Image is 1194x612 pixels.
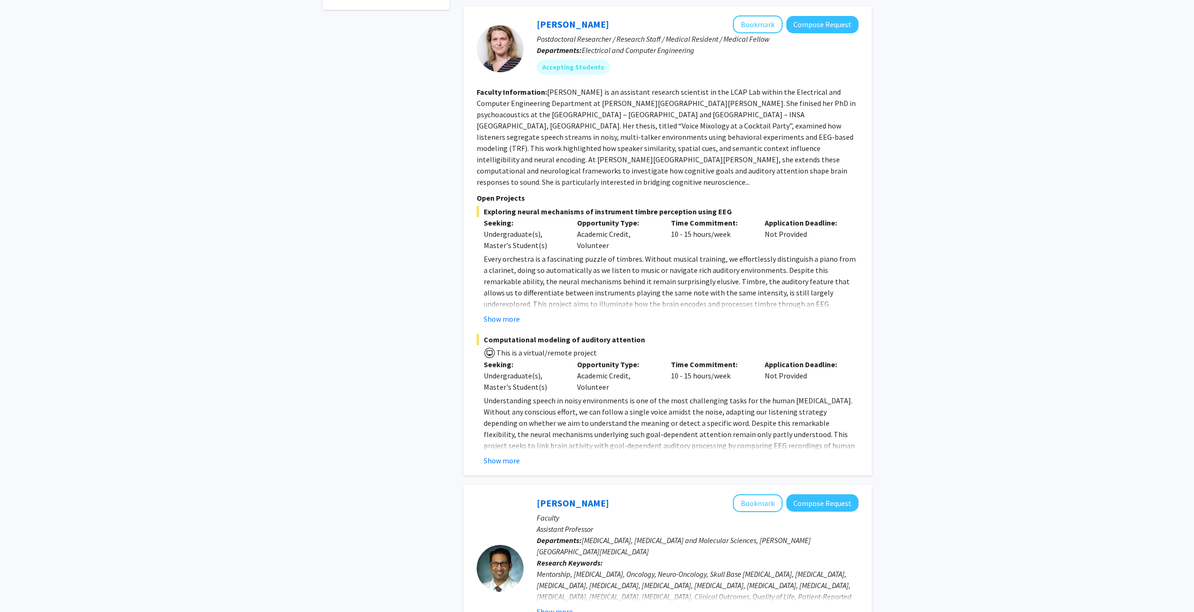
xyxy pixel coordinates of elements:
[537,60,610,75] mat-chip: Accepting Students
[664,359,758,393] div: 10 - 15 hours/week
[484,359,563,370] p: Seeking:
[477,192,859,204] p: Open Projects
[765,217,844,228] p: Application Deadline:
[484,217,563,228] p: Seeking:
[733,494,783,512] button: Add Raj Mukherjee to Bookmarks
[477,87,547,97] b: Faculty Information:
[537,558,603,567] b: Research Keywords:
[537,18,609,30] a: [PERSON_NAME]
[671,359,751,370] p: Time Commitment:
[537,523,859,535] p: Assistant Professor
[484,313,520,325] button: Show more
[537,33,859,45] p: Postdoctoral Researcher / Research Staff / Medical Resident / Medical Fellow
[570,359,664,393] div: Academic Credit, Volunteer
[537,536,811,556] span: [MEDICAL_DATA], [MEDICAL_DATA] and Molecular Sciences, [PERSON_NAME][GEOGRAPHIC_DATA][MEDICAL_DATA]
[495,348,597,357] span: This is a virtual/remote project
[484,370,563,393] div: Undergraduate(s), Master's Student(s)
[537,497,609,509] a: [PERSON_NAME]
[758,359,852,393] div: Not Provided
[484,395,859,496] p: Understanding speech in noisy environments is one of the most challenging tasks for the human [ME...
[582,45,694,55] span: Electrical and Computer Engineering
[664,217,758,251] div: 10 - 15 hours/week
[786,16,859,33] button: Compose Request to Moira-Phoebe Huet
[484,455,520,466] button: Show more
[671,217,751,228] p: Time Commitment:
[765,359,844,370] p: Application Deadline:
[477,334,859,345] span: Computational modeling of auditory attention
[758,217,852,251] div: Not Provided
[577,359,657,370] p: Opportunity Type:
[577,217,657,228] p: Opportunity Type:
[484,228,563,251] div: Undergraduate(s), Master's Student(s)
[537,536,582,545] b: Departments:
[570,217,664,251] div: Academic Credit, Volunteer
[7,570,40,605] iframe: Chat
[537,45,582,55] b: Departments:
[477,87,856,187] fg-read-more: [PERSON_NAME] is an assistant research scientist in the LCAP Lab within the Electrical and Comput...
[484,253,859,343] p: Every orchestra is a fascinating puzzle of timbres. Without musical training, we effortlessly dis...
[786,494,859,512] button: Compose Request to Raj Mukherjee
[733,15,783,33] button: Add Moira-Phoebe Huet to Bookmarks
[477,206,859,217] span: Exploring neural mechanisms of instrument timbre perception using EEG
[537,512,859,523] p: Faculty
